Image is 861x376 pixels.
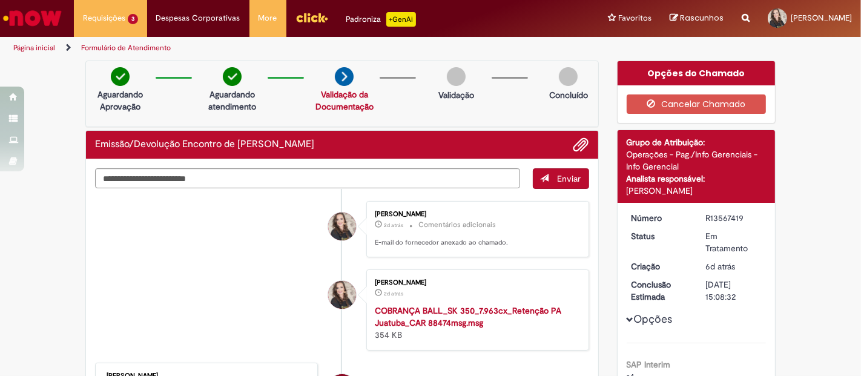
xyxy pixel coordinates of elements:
[223,67,242,86] img: check-circle-green.png
[1,6,64,30] img: ServiceNow
[622,279,697,303] dt: Conclusão Estimada
[705,279,762,303] div: [DATE] 15:08:32
[533,168,589,189] button: Enviar
[315,89,374,112] a: Validação da Documentação
[573,137,589,153] button: Adicionar anexos
[627,94,767,114] button: Cancelar Chamado
[91,88,150,113] p: Aguardando Aprovação
[447,67,466,86] img: img-circle-grey.png
[9,37,565,59] ul: Trilhas de página
[386,12,416,27] p: +GenAi
[627,359,671,370] b: SAP Interim
[375,305,576,341] div: 354 KB
[627,136,767,148] div: Grupo de Atribuição:
[295,8,328,27] img: click_logo_yellow_360x200.png
[705,230,762,254] div: Em Tratamento
[328,213,356,240] div: Tamila Rodrigues Moura
[622,230,697,242] dt: Status
[384,290,403,297] time: 29/09/2025 15:43:36
[418,220,496,230] small: Comentários adicionais
[558,173,581,184] span: Enviar
[670,13,724,24] a: Rascunhos
[375,238,576,248] p: E-mail do fornecedor anexado ao chamado.
[328,281,356,309] div: Tamila Rodrigues Moura
[680,12,724,24] span: Rascunhos
[618,61,776,85] div: Opções do Chamado
[627,148,767,173] div: Operações - Pag./Info Gerenciais - Info Gerencial
[705,261,735,272] time: 25/09/2025 15:38:47
[622,260,697,272] dt: Criação
[705,260,762,272] div: 25/09/2025 15:38:47
[705,212,762,224] div: R13567419
[622,212,697,224] dt: Número
[384,290,403,297] span: 2d atrás
[384,222,403,229] span: 2d atrás
[83,12,125,24] span: Requisições
[384,222,403,229] time: 29/09/2025 15:44:23
[111,67,130,86] img: check-circle-green.png
[346,12,416,27] div: Padroniza
[559,67,578,86] img: img-circle-grey.png
[156,12,240,24] span: Despesas Corporativas
[618,12,652,24] span: Favoritos
[791,13,852,23] span: [PERSON_NAME]
[705,261,735,272] span: 6d atrás
[627,173,767,185] div: Analista responsável:
[375,211,576,218] div: [PERSON_NAME]
[128,14,138,24] span: 3
[13,43,55,53] a: Página inicial
[81,43,171,53] a: Formulário de Atendimento
[375,305,561,328] a: COBRANÇA BALL_SK 350_7.963cx_Retenção PA Juatuba_CAR 88474msg.msg
[335,67,354,86] img: arrow-next.png
[375,279,576,286] div: [PERSON_NAME]
[259,12,277,24] span: More
[95,139,314,150] h2: Emissão/Devolução Encontro de Contas Fornecedor Histórico de tíquete
[95,168,520,188] textarea: Digite sua mensagem aqui...
[627,185,767,197] div: [PERSON_NAME]
[438,89,474,101] p: Validação
[203,88,262,113] p: Aguardando atendimento
[549,89,588,101] p: Concluído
